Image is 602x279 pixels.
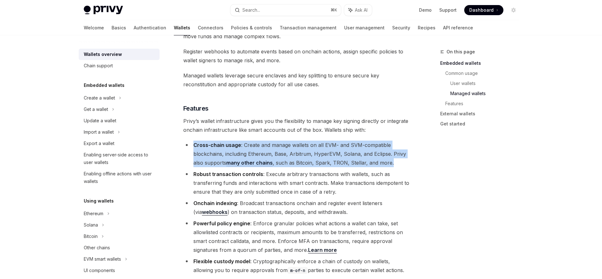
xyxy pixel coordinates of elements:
a: UI components [79,265,160,276]
span: Features [183,104,209,113]
a: Wallets [174,20,190,35]
div: Bitcoin [84,233,98,240]
a: Basics [112,20,126,35]
a: Export a wallet [79,138,160,149]
strong: Cross-chain usage [193,142,241,148]
div: Other chains [84,244,110,252]
div: Search... [242,6,260,14]
a: Transaction management [280,20,337,35]
span: On this page [447,48,475,56]
a: Support [439,7,457,13]
div: Wallets overview [84,51,122,58]
a: Dashboard [464,5,503,15]
a: Update a wallet [79,115,160,126]
span: Register webhooks to automate events based on onchain actions, assign specific policies to wallet... [183,47,411,65]
h5: Using wallets [84,197,114,205]
a: Chain support [79,60,160,71]
button: Toggle dark mode [508,5,519,15]
div: Update a wallet [84,117,116,124]
div: EVM smart wallets [84,255,121,263]
a: API reference [443,20,473,35]
a: Enabling server-side access to user wallets [79,149,160,168]
a: Embedded wallets [440,58,524,68]
div: Get a wallet [84,106,108,113]
div: Enabling server-side access to user wallets [84,151,156,166]
div: Solana [84,221,98,229]
code: m-of-n [288,267,308,274]
span: Privy’s wallet infrastructure gives you the flexibility to manage key signing directly or integra... [183,117,411,134]
a: Policies & controls [231,20,272,35]
a: Welcome [84,20,104,35]
span: Ask AI [355,7,368,13]
li: : Execute arbitrary transactions with wallets, such as transferring funds and interactions with s... [183,170,411,196]
a: Wallets overview [79,49,160,60]
strong: Flexible custody model [193,258,250,264]
button: Search...⌘K [230,4,341,16]
div: Chain support [84,62,113,70]
a: Other chains [79,242,160,253]
a: Learn more [308,247,337,253]
div: Export a wallet [84,140,114,147]
span: ⌘ K [331,8,337,13]
strong: Powerful policy engine [193,220,250,227]
a: Features [445,99,524,109]
li: : Enforce granular policies what actions a wallet can take, set allowlisted contracts or recipien... [183,219,411,254]
strong: Robust transaction controls [193,171,263,177]
li: : Create and manage wallets on all EVM- and SVM-compatible blockchains, including Ethereum, Base,... [183,141,411,167]
div: Enabling offline actions with user wallets [84,170,156,185]
div: Ethereum [84,210,103,217]
a: External wallets [440,109,524,119]
strong: Onchain indexing [193,200,237,206]
button: Ask AI [344,4,372,16]
div: UI components [84,267,115,274]
a: User wallets [450,78,524,88]
a: Connectors [198,20,223,35]
a: Managed wallets [450,88,524,99]
div: Import a wallet [84,128,114,136]
a: User management [344,20,385,35]
a: webhooks [202,209,228,215]
li: : Broadcast transactions onchain and register event listeners (via ) on transaction status, depos... [183,199,411,216]
a: Enabling offline actions with user wallets [79,168,160,187]
a: Recipes [418,20,435,35]
h5: Embedded wallets [84,82,125,89]
img: light logo [84,6,123,15]
span: Managed wallets leverage secure enclaves and key splitting to ensure secure key reconstitution an... [183,71,411,89]
a: many other chains [226,160,273,166]
a: Authentication [134,20,166,35]
li: : Cryptographically enforce a chain of custody on wallets, allowing you to require approvals from... [183,257,411,275]
div: Create a wallet [84,94,115,102]
a: Common usage [445,68,524,78]
a: Demo [419,7,432,13]
span: Dashboard [469,7,494,13]
a: Security [392,20,410,35]
a: Get started [440,119,524,129]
